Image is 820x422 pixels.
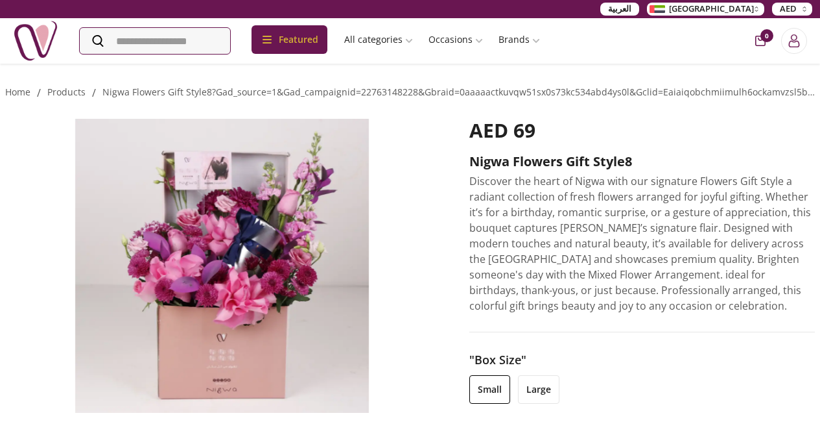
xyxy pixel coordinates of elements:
span: [GEOGRAPHIC_DATA] [669,3,754,16]
h3: "Box size" [469,351,815,369]
a: Occasions [421,28,491,51]
span: AED [780,3,797,16]
a: All categories [336,28,421,51]
li: / [92,85,96,101]
div: Featured [252,25,327,54]
span: AED 69 [469,117,535,143]
span: العربية [608,3,631,16]
a: products [47,86,86,98]
h2: Nigwa Flowers Gift style8 [469,153,815,171]
img: Arabic_dztd3n.png [650,5,665,13]
p: Discover the heart of Nigwa with our signature Flowers Gift Style a radiant collection of fresh f... [469,173,815,314]
button: [GEOGRAPHIC_DATA] [647,3,764,16]
button: Login [781,28,807,54]
input: Search [80,28,230,54]
button: cart-button [755,36,766,46]
li: small [469,375,510,404]
a: Brands [491,28,548,51]
li: large [518,375,559,404]
a: Home [5,86,30,98]
li: / [37,85,41,101]
button: AED [772,3,812,16]
img: Nigwa-uae-gifts [13,18,58,64]
span: 0 [760,29,773,42]
img: Nigwa Flowers Gift style8 [5,119,439,413]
